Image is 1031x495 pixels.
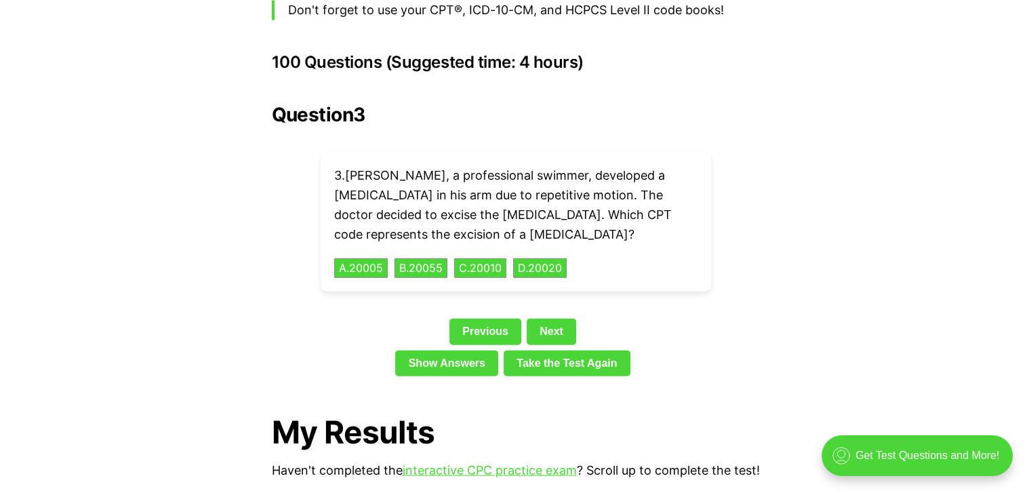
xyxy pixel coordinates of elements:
[513,258,567,279] button: D.20020
[395,351,498,376] a: Show Answers
[810,429,1031,495] iframe: portal-trigger
[454,258,506,279] button: C.20010
[334,258,388,279] button: A.20005
[272,53,760,72] h3: 100 Questions (Suggested time: 4 hours)
[504,351,630,376] a: Take the Test Again
[527,319,576,344] a: Next
[449,319,521,344] a: Previous
[272,104,760,125] h2: Question 3
[272,1,760,20] blockquote: Don't forget to use your CPT®, ICD-10-CM, and HCPCS Level II code books!
[334,166,698,244] p: 3 . [PERSON_NAME], a professional swimmer, developed a [MEDICAL_DATA] in his arm due to repetitiv...
[272,414,760,450] h1: My Results
[272,461,760,481] p: Haven't completed the ? Scroll up to complete the test!
[395,258,447,279] button: B.20055
[403,463,577,477] a: interactive CPC practice exam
